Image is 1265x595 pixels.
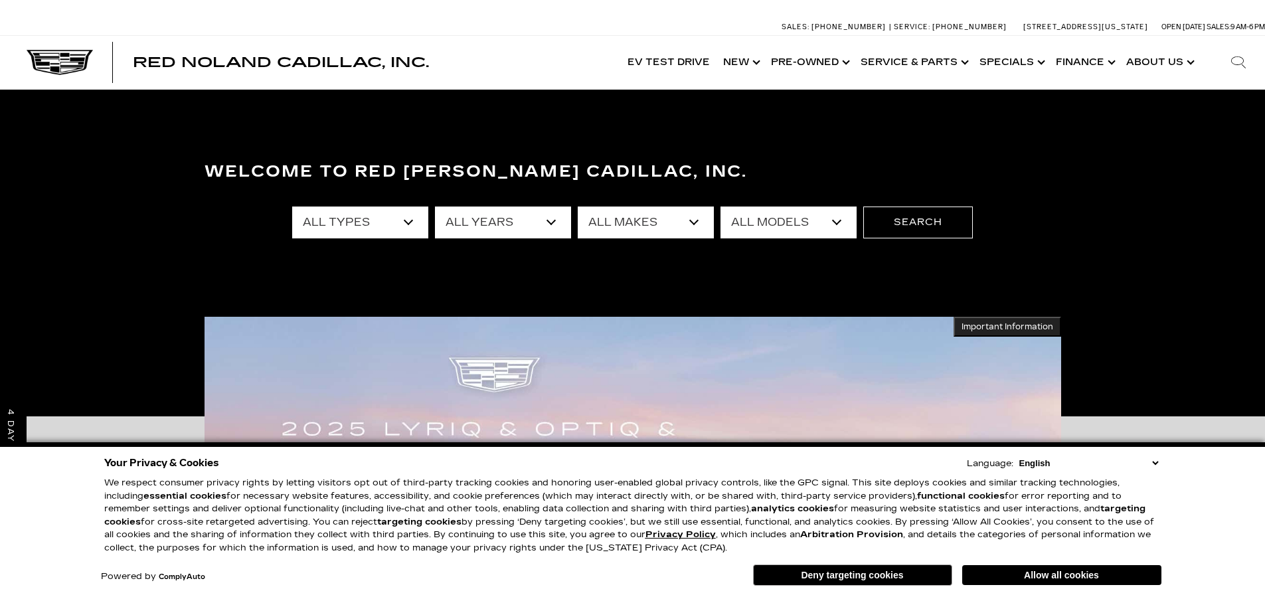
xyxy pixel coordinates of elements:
[1049,36,1120,89] a: Finance
[1207,23,1230,31] span: Sales:
[205,159,1061,185] h3: Welcome to Red [PERSON_NAME] Cadillac, Inc.
[962,565,1161,585] button: Allow all cookies
[854,36,973,89] a: Service & Parts
[578,207,714,238] select: Filter by make
[863,207,973,238] button: Search
[1230,23,1265,31] span: 9 AM-6 PM
[104,477,1161,554] p: We respect consumer privacy rights by letting visitors opt out of third-party tracking cookies an...
[753,564,952,586] button: Deny targeting cookies
[292,207,428,238] select: Filter by type
[1023,23,1148,31] a: [STREET_ADDRESS][US_STATE]
[764,36,854,89] a: Pre-Owned
[1120,36,1199,89] a: About Us
[143,491,226,501] strong: essential cookies
[962,321,1053,332] span: Important Information
[751,503,834,514] strong: analytics cookies
[811,23,886,31] span: [PHONE_NUMBER]
[1161,23,1205,31] span: Open [DATE]
[932,23,1007,31] span: [PHONE_NUMBER]
[782,23,809,31] span: Sales:
[159,573,205,581] a: ComplyAuto
[782,23,889,31] a: Sales: [PHONE_NUMBER]
[133,56,429,69] a: Red Noland Cadillac, Inc.
[917,491,1005,501] strong: functional cookies
[104,454,219,472] span: Your Privacy & Cookies
[973,36,1049,89] a: Specials
[967,460,1013,468] div: Language:
[101,572,205,581] div: Powered by
[1016,457,1161,469] select: Language Select
[717,36,764,89] a: New
[133,54,429,70] span: Red Noland Cadillac, Inc.
[800,529,903,540] strong: Arbitration Provision
[720,207,857,238] select: Filter by model
[954,317,1061,337] button: Important Information
[377,517,462,527] strong: targeting cookies
[889,23,1010,31] a: Service: [PHONE_NUMBER]
[435,207,571,238] select: Filter by year
[27,50,93,75] img: Cadillac Dark Logo with Cadillac White Text
[645,529,716,540] a: Privacy Policy
[104,503,1145,527] strong: targeting cookies
[621,36,717,89] a: EV Test Drive
[894,23,930,31] span: Service:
